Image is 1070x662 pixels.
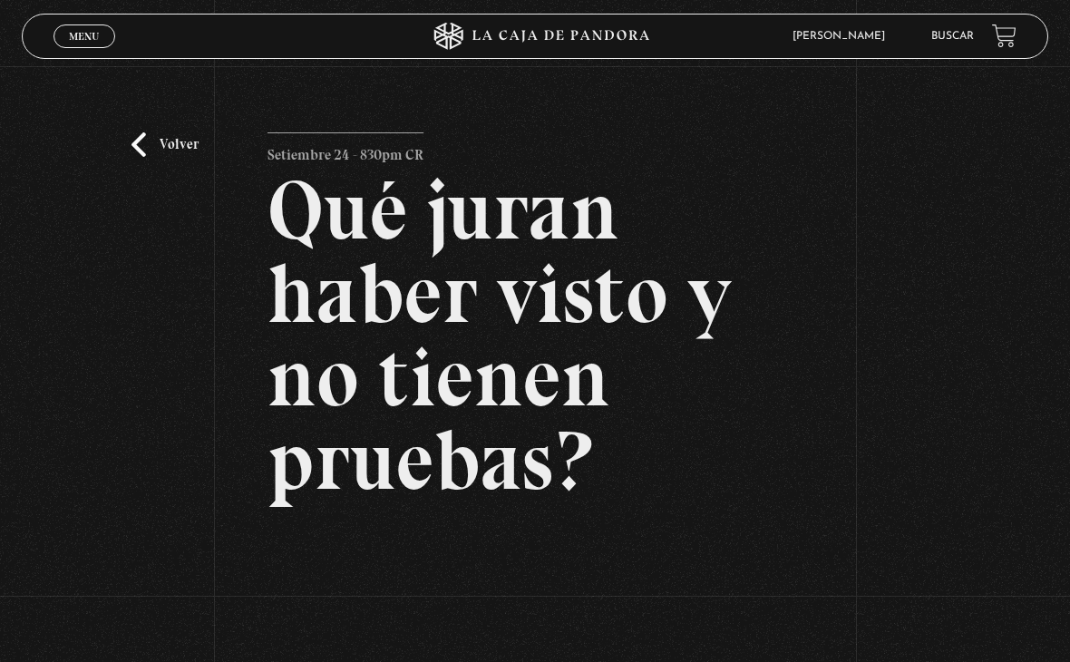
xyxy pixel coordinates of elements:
p: Setiembre 24 - 830pm CR [267,132,423,169]
a: Volver [131,132,199,157]
a: View your shopping cart [992,24,1016,48]
a: Buscar [931,31,974,42]
span: [PERSON_NAME] [783,31,903,42]
span: Cerrar [63,45,106,58]
h2: Qué juran haber visto y no tienen pruebas? [267,169,802,502]
span: Menu [69,31,99,42]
